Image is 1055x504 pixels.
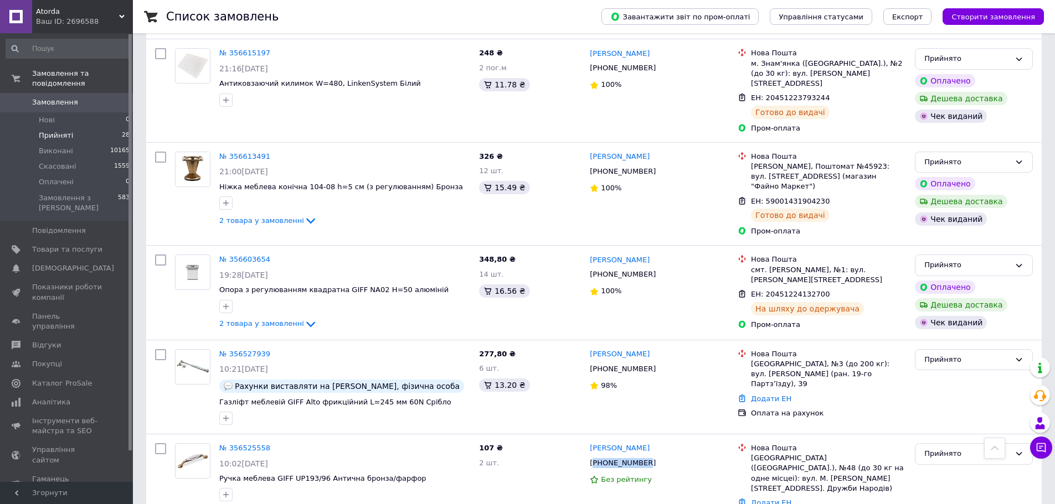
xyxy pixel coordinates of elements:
span: 28 [122,131,130,141]
div: Нова Пошта [751,152,906,162]
span: 100% [601,80,621,89]
div: На шляху до одержувача [751,302,864,315]
span: 6 шт. [479,364,499,372]
span: 100% [601,184,621,192]
a: Ніжка меблева конічна 104-08 h=5 см (з регулюванням) Бронза [219,183,463,191]
span: Замовлення та повідомлення [32,69,133,89]
div: Прийнято [924,53,1010,65]
span: 0 [126,115,130,125]
div: Оплата на рахунок [751,408,906,418]
div: Прийнято [924,157,1010,168]
a: 2 товара у замовленні [219,319,317,328]
span: Управління статусами [779,13,863,21]
a: № 356615197 [219,49,270,57]
div: [PHONE_NUMBER] [588,267,658,282]
span: Газліфт меблевій GIFF Alto фрикційний L=245 мм 60N Срібло [219,398,451,406]
span: Каталог ProSale [32,378,92,388]
span: 348,80 ₴ [479,255,516,263]
div: Готово до видачі [751,209,830,222]
span: 2 товара у замовленні [219,216,304,225]
div: Нова Пошта [751,254,906,264]
div: Дешева доставка [915,92,1007,105]
span: Експорт [892,13,923,21]
a: № 356527939 [219,350,270,358]
button: Чат з покупцем [1030,437,1052,459]
span: Створити замовлення [951,13,1035,21]
div: 13.20 ₴ [479,378,529,392]
span: Панель управління [32,311,102,331]
div: Чек виданий [915,110,987,123]
img: :speech_balloon: [224,382,233,391]
span: 248 ₴ [479,49,503,57]
span: 107 ₴ [479,444,503,452]
a: Фото товару [175,152,210,187]
a: Опора з регулюванням квадратна GIFF NA02 Н=50 алюміній [219,285,449,294]
span: Atorda [36,7,119,17]
span: Замовлення з [PERSON_NAME] [39,193,118,213]
span: Ручка меблева GIFF UP193/96 Антична бронза/фарфор [219,474,426,482]
a: [PERSON_NAME] [590,349,650,360]
a: Антиковзаючий килимок W=480, LinkenSystem Білий [219,79,421,87]
span: 2 товара у замовленні [219,319,304,328]
span: Виконані [39,146,73,156]
div: 15.49 ₴ [479,181,529,194]
div: Ваш ID: 2696588 [36,17,133,27]
a: [PERSON_NAME] [590,152,650,162]
div: Оплачено [915,177,975,190]
span: Товари та послуги [32,245,102,254]
span: 2 шт. [479,459,499,467]
span: Відгуки [32,340,61,350]
span: Скасовані [39,162,76,172]
div: Чек виданий [915,316,987,329]
span: Нові [39,115,55,125]
span: Управління сайтом [32,445,102,465]
span: 10:02[DATE] [219,459,268,468]
span: ЕН: 59001431904230 [751,197,830,205]
span: [DEMOGRAPHIC_DATA] [32,263,114,273]
div: Прийнято [924,354,1010,366]
div: Прийнято [924,448,1010,460]
span: 19:28[DATE] [219,271,268,279]
span: Гаманець компанії [32,474,102,494]
div: Пром-оплата [751,123,906,133]
img: Фото товару [176,448,210,474]
a: Створити замовлення [932,12,1044,20]
span: Інструменти веб-майстра та SEO [32,416,102,436]
a: 2 товара у замовленні [219,216,317,225]
span: Рахунки виставляти на [PERSON_NAME], фізична особа [235,382,460,391]
div: Нова Пошта [751,48,906,58]
div: Пром-оплата [751,226,906,236]
div: Прийнято [924,259,1010,271]
button: Експорт [883,8,932,25]
a: № 356525558 [219,444,270,452]
span: Показники роботи компанії [32,282,102,302]
div: м. Знам'янка ([GEOGRAPHIC_DATA].), №2 (до 30 кг): вул. [PERSON_NAME][STREET_ADDRESS] [751,59,906,89]
span: 326 ₴ [479,152,503,160]
button: Створити замовлення [943,8,1044,25]
div: Нова Пошта [751,349,906,359]
span: Без рейтингу [601,475,652,484]
div: 16.56 ₴ [479,284,529,298]
span: 21:00[DATE] [219,167,268,176]
a: № 356603654 [219,255,270,263]
div: Дешева доставка [915,195,1007,208]
span: Завантажити звіт по пром-оплаті [610,12,750,22]
span: 100% [601,287,621,295]
div: [GEOGRAPHIC_DATA] ([GEOGRAPHIC_DATA].), №48 (до 30 кг на одне місцеі): вул. М. [PERSON_NAME][STRE... [751,453,906,493]
img: Фото товару [176,259,210,285]
div: Пром-оплата [751,320,906,330]
div: [PHONE_NUMBER] [588,362,658,376]
img: Фото товару [176,49,210,83]
a: Додати ЕН [751,394,791,403]
button: Завантажити звіт по пром-оплаті [601,8,759,25]
span: 0 [126,177,130,187]
button: Управління статусами [770,8,872,25]
a: [PERSON_NAME] [590,255,650,266]
img: Фото товару [176,152,210,186]
span: 277,80 ₴ [479,350,516,358]
span: ЕН: 20451223793244 [751,93,830,102]
a: Фото товару [175,443,210,479]
div: Оплачено [915,74,975,87]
